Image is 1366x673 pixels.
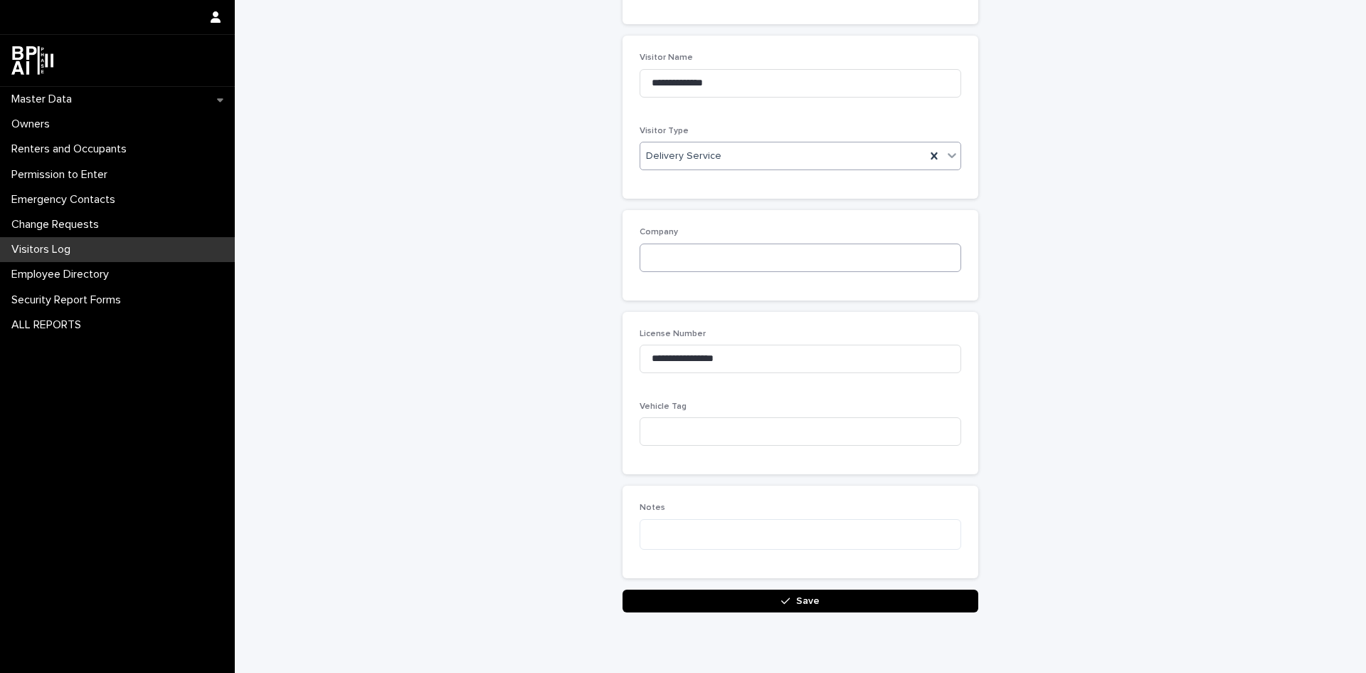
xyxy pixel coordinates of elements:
p: Permission to Enter [6,168,119,182]
span: Delivery Service [646,149,721,164]
p: Security Report Forms [6,293,132,307]
span: License Number [640,330,706,338]
span: Vehicle Tag [640,402,687,411]
span: Company [640,228,678,236]
p: Change Requests [6,218,110,231]
p: Master Data [6,93,83,106]
img: dwgmcNfxSF6WIOOXiGgu [11,46,53,75]
button: Save [623,590,978,612]
span: Save [796,596,820,606]
p: Visitors Log [6,243,82,256]
p: ALL REPORTS [6,318,92,332]
p: Employee Directory [6,268,120,281]
p: Emergency Contacts [6,193,127,207]
p: Renters and Occupants [6,142,138,156]
span: Notes [640,504,665,512]
span: Visitor Name [640,53,693,62]
p: Owners [6,118,61,131]
span: Visitor Type [640,127,689,135]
